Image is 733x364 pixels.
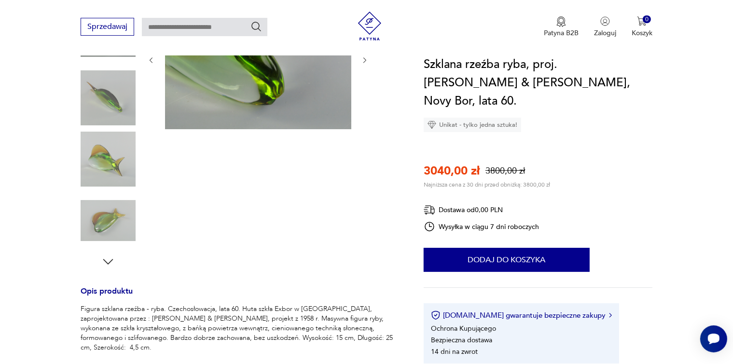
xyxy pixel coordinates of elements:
[355,12,384,40] img: Patyna - sklep z meblami i dekoracjami vintage
[544,16,579,38] a: Ikona medaluPatyna B2B
[424,118,521,132] div: Unikat - tylko jedna sztuka!
[81,70,136,125] img: Zdjęcie produktu Szklana rzeźba ryba, proj. J. Rozinek & S. Honzik, Novy Bor, lata 60.
[81,193,136,248] img: Zdjęcie produktu Szklana rzeźba ryba, proj. J. Rozinek & S. Honzik, Novy Bor, lata 60.
[250,21,262,32] button: Szukaj
[81,132,136,187] img: Zdjęcie produktu Szklana rzeźba ryba, proj. J. Rozinek & S. Honzik, Novy Bor, lata 60.
[485,165,525,177] p: 3800,00 zł
[431,310,612,320] button: [DOMAIN_NAME] gwarantuje bezpieczne zakupy
[632,16,652,38] button: 0Koszyk
[424,221,539,232] div: Wysyłka w ciągu 7 dni roboczych
[609,313,612,318] img: Ikona strzałki w prawo
[643,15,651,24] div: 0
[431,310,441,320] img: Ikona certyfikatu
[424,204,435,216] img: Ikona dostawy
[637,16,647,26] img: Ikona koszyka
[428,121,436,129] img: Ikona diamentu
[431,347,478,356] li: 14 dni na zwrot
[431,336,492,345] li: Bezpieczna dostawa
[81,304,401,352] p: Figura szklana rzeźba - ryba. Czechosłowacja, lata 60. Huta szkła Exbor w [GEOGRAPHIC_DATA], zapr...
[600,16,610,26] img: Ikonka użytkownika
[431,324,496,333] li: Ochrona Kupującego
[700,325,727,352] iframe: Smartsupp widget button
[556,16,566,27] img: Ikona medalu
[632,28,652,38] p: Koszyk
[424,181,550,189] p: Najniższa cena z 30 dni przed obniżką: 3800,00 zł
[81,288,401,304] h3: Opis produktu
[424,204,539,216] div: Dostawa od 0,00 PLN
[544,28,579,38] p: Patyna B2B
[594,16,616,38] button: Zaloguj
[424,163,480,179] p: 3040,00 zł
[424,248,590,272] button: Dodaj do koszyka
[81,18,134,36] button: Sprzedawaj
[594,28,616,38] p: Zaloguj
[424,55,652,110] h1: Szklana rzeźba ryba, proj. [PERSON_NAME] & [PERSON_NAME], Novy Bor, lata 60.
[81,24,134,31] a: Sprzedawaj
[544,16,579,38] button: Patyna B2B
